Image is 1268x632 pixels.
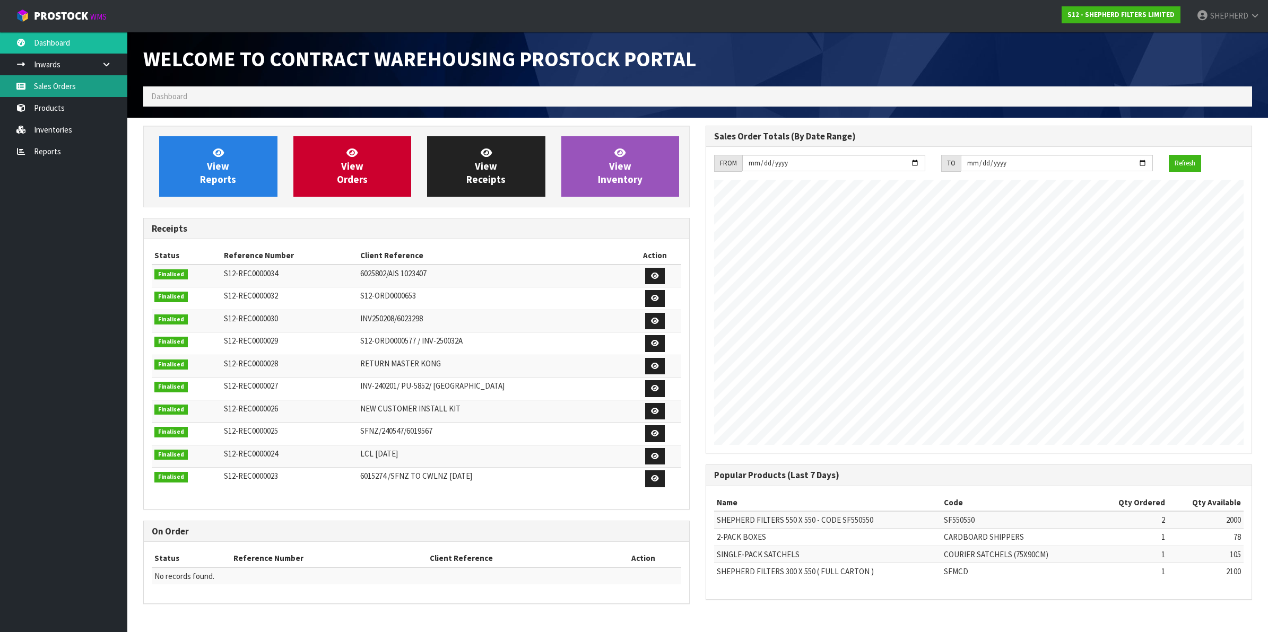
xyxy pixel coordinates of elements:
[16,9,29,22] img: cube-alt.png
[224,403,278,414] span: S12-REC0000026
[360,313,423,323] span: INV250208/6023298
[941,511,1095,529] td: SF550550
[224,358,278,368] span: S12-REC0000028
[714,131,1244,142] h3: Sales Order Totals (By Date Range)
[628,247,681,264] th: Action
[360,471,472,481] span: 6015274 /SFNZ TO CWLNZ [DATE]
[427,550,605,567] th: Client Reference
[154,405,188,415] span: Finalised
[1210,11,1248,21] span: SHEPHERD
[1169,155,1201,172] button: Refresh
[337,146,368,186] span: View Orders
[714,155,742,172] div: FROM
[941,494,1095,511] th: Code
[154,359,188,370] span: Finalised
[154,382,188,392] span: Finalised
[152,224,681,234] h3: Receipts
[224,313,278,323] span: S12-REC0000030
[1095,546,1168,563] td: 1
[1067,10,1175,19] strong: S12 - SHEPHERD FILTERS LIMITED
[941,155,961,172] div: TO
[1095,511,1168,529] td: 2
[714,563,941,580] td: SHEPHERD FILTERS 300 X 550 ( FULL CARTON )
[714,511,941,529] td: SHEPHERD FILTERS 550 X 550 - CODE SF550550
[360,449,398,459] span: LCL [DATE]
[714,546,941,563] td: SINGLE-PACK SATCHELS
[358,247,628,264] th: Client Reference
[1095,494,1168,511] th: Qty Ordered
[231,550,427,567] th: Reference Number
[154,292,188,302] span: Finalised
[34,9,88,23] span: ProStock
[360,268,427,278] span: 6025802/AIS 1023407
[151,91,187,101] span: Dashboard
[427,136,545,197] a: ViewReceipts
[154,472,188,482] span: Finalised
[152,550,231,567] th: Status
[224,449,278,459] span: S12-REC0000024
[360,403,461,414] span: NEW CUSTOMER INSTALL KIT
[1168,563,1244,580] td: 2100
[152,526,681,537] h3: On Order
[154,314,188,325] span: Finalised
[221,247,358,264] th: Reference Number
[224,336,278,346] span: S12-REC0000029
[154,450,188,460] span: Finalised
[360,291,416,301] span: S12-ORD0000653
[1168,494,1244,511] th: Qty Available
[598,146,642,186] span: View Inventory
[154,269,188,280] span: Finalised
[1168,546,1244,563] td: 105
[941,529,1095,546] td: CARDBOARD SHIPPERS
[714,494,941,511] th: Name
[154,337,188,347] span: Finalised
[224,291,278,301] span: S12-REC0000032
[152,567,681,584] td: No records found.
[200,146,236,186] span: View Reports
[293,136,412,197] a: ViewOrders
[360,336,463,346] span: S12-ORD0000577 / INV-250032A
[224,268,278,278] span: S12-REC0000034
[360,381,505,391] span: INV-240201/ PU-5852/ [GEOGRAPHIC_DATA]
[360,358,441,368] span: RETURN MASTER KONG
[941,563,1095,580] td: SFMCD
[224,381,278,391] span: S12-REC0000027
[605,550,681,567] th: Action
[159,136,277,197] a: ViewReports
[143,46,696,72] span: Welcome to Contract Warehousing ProStock Portal
[224,426,278,436] span: S12-REC0000025
[154,427,188,437] span: Finalised
[1168,511,1244,529] td: 2000
[466,146,506,186] span: View Receipts
[90,12,107,22] small: WMS
[561,136,680,197] a: ViewInventory
[1095,529,1168,546] td: 1
[224,471,278,481] span: S12-REC0000023
[941,546,1095,563] td: COURIER SATCHELS (75X90CM)
[714,470,1244,480] h3: Popular Products (Last 7 Days)
[152,247,221,264] th: Status
[1168,529,1244,546] td: 78
[360,426,432,436] span: SFNZ/240547/6019567
[714,529,941,546] td: 2-PACK BOXES
[1095,563,1168,580] td: 1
